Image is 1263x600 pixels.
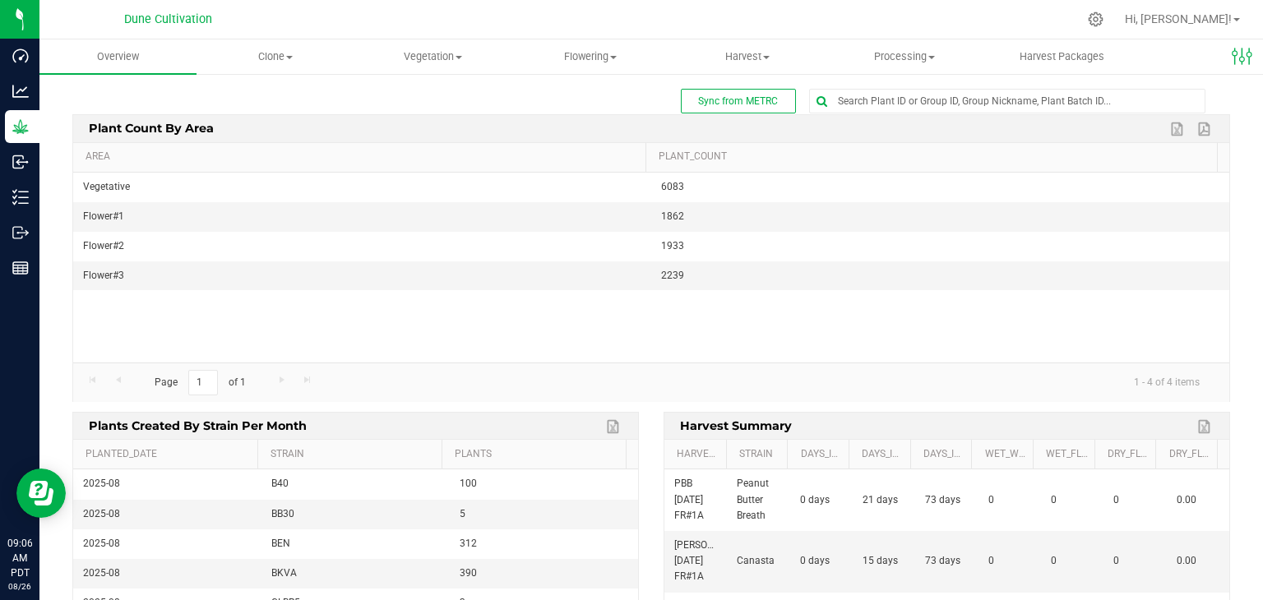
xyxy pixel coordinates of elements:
[355,49,511,64] span: Vegetation
[261,559,450,588] td: BKVA
[511,39,669,74] a: Flowering
[73,500,261,529] td: 2025-08
[12,118,29,135] inline-svg: Grow
[790,469,853,531] td: 0 days
[985,448,1027,461] a: Wet_Whole_Weight
[853,469,915,531] td: 21 days
[354,39,511,74] a: Vegetation
[1103,469,1166,531] td: 0
[651,232,1229,261] td: 1933
[664,469,727,531] td: PBB [DATE] FR#1A
[602,416,627,437] a: Export to Excel
[12,48,29,64] inline-svg: Dashboard
[978,469,1041,531] td: 0
[862,448,904,461] a: Days_in_Vegetation
[1041,469,1103,531] td: 0
[651,261,1229,290] td: 2239
[727,469,789,531] td: Peanut Butter Breath
[698,95,778,107] span: Sync from METRC
[39,39,197,74] a: Overview
[677,448,719,461] a: Harvest
[659,150,1211,164] a: Plant_Count
[669,49,825,64] span: Harvest
[73,261,651,290] td: Flower#3
[512,49,668,64] span: Flowering
[12,83,29,99] inline-svg: Analytics
[16,468,66,518] iframe: Resource center
[7,536,32,580] p: 09:06 AM PDT
[1041,531,1103,593] td: 0
[801,448,843,461] a: Days_in_Cloning
[455,448,619,461] a: Plants
[1166,118,1191,140] a: Export to Excel
[73,529,261,559] td: 2025-08
[261,469,450,499] td: B40
[739,448,781,461] a: Strain
[450,529,638,559] td: 312
[197,49,353,64] span: Clone
[85,413,312,438] span: Plants created by strain per month
[73,232,651,261] td: Flower#2
[1167,469,1229,531] td: 0.00
[450,500,638,529] td: 5
[86,448,251,461] a: Planted_Date
[853,531,915,593] td: 15 days
[86,150,639,164] a: Area
[261,529,450,559] td: BEN
[651,202,1229,232] td: 1862
[1167,531,1229,593] td: 0.00
[450,469,638,499] td: 100
[73,559,261,588] td: 2025-08
[7,580,32,593] p: 08/26
[681,89,796,113] button: Sync from METRC
[85,115,219,141] span: Plant count by area
[1121,370,1213,395] span: 1 - 4 of 4 items
[1169,448,1211,461] a: Dry_Flower_by_Plant
[983,39,1140,74] a: Harvest Packages
[651,173,1229,202] td: 6083
[124,12,212,26] span: Dune Cultivation
[915,469,978,531] td: 73 days
[1125,12,1232,25] span: Hi, [PERSON_NAME]!
[664,531,727,593] td: [PERSON_NAME] [DATE] FR#1A
[261,500,450,529] td: BB30
[1085,12,1106,27] div: Manage settings
[997,49,1127,64] span: Harvest Packages
[915,531,978,593] td: 73 days
[73,469,261,499] td: 2025-08
[75,49,161,64] span: Overview
[827,49,983,64] span: Processing
[188,370,218,395] input: 1
[1108,448,1150,461] a: Dry_Flower_Weight
[810,90,1205,113] input: Search Plant ID or Group ID, Group Nickname, Plant Batch ID...
[73,173,651,202] td: Vegetative
[1193,416,1218,437] a: Export to Excel
[1103,531,1166,593] td: 0
[676,413,797,438] span: Harvest Summary
[727,531,789,593] td: Canasta
[790,531,853,593] td: 0 days
[978,531,1041,593] td: 0
[271,448,435,461] a: Strain
[1193,118,1218,140] a: Export to PDF
[669,39,826,74] a: Harvest
[12,224,29,241] inline-svg: Outbound
[826,39,983,74] a: Processing
[73,202,651,232] td: Flower#1
[12,189,29,205] inline-svg: Inventory
[1046,448,1088,461] a: Wet_Flower_Weight
[141,370,259,395] span: Page of 1
[923,448,965,461] a: Days_in_Flowering
[450,559,638,588] td: 390
[12,154,29,170] inline-svg: Inbound
[197,39,354,74] a: Clone
[12,260,29,276] inline-svg: Reports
